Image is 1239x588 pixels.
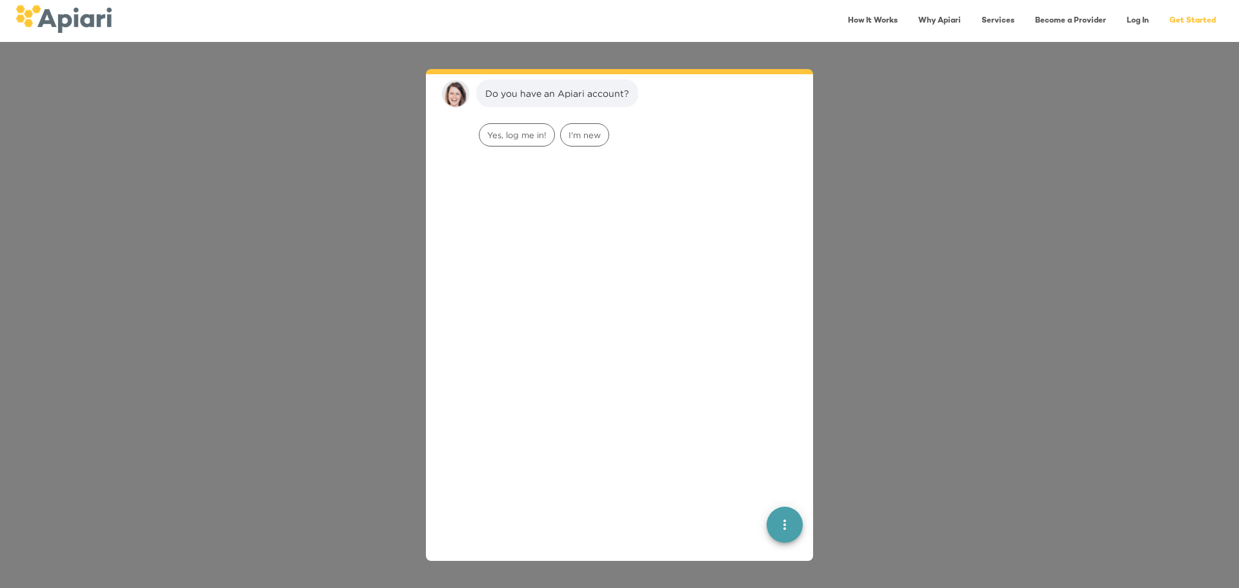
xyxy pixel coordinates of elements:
a: Become a Provider [1027,8,1114,34]
a: How It Works [840,8,905,34]
a: Services [974,8,1022,34]
a: Get Started [1162,8,1224,34]
img: logo [15,5,112,33]
a: Log In [1119,8,1156,34]
img: amy.37686e0395c82528988e.png [441,79,470,108]
button: quick menu [767,507,803,543]
span: I'm new [561,129,609,141]
a: Why Apiari [911,8,969,34]
div: Do you have an Apiari account? [485,87,629,100]
div: Yes, log me in! [479,123,555,147]
span: Yes, log me in! [479,129,554,141]
div: I'm new [560,123,609,147]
